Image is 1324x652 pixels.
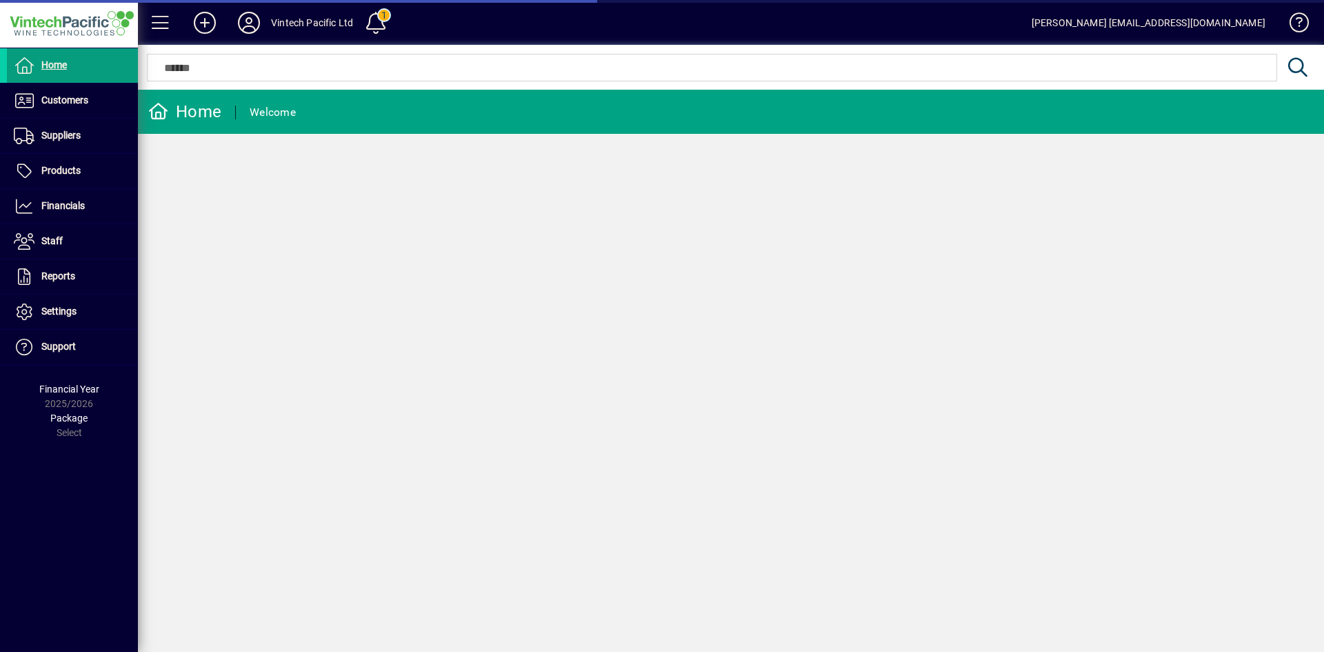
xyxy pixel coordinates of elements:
span: Financials [41,200,85,211]
span: Package [50,413,88,424]
a: Settings [7,295,138,329]
a: Suppliers [7,119,138,153]
button: Add [183,10,227,35]
div: Welcome [250,101,296,124]
a: Customers [7,83,138,118]
span: Reports [41,270,75,281]
a: Reports [7,259,138,294]
a: Support [7,330,138,364]
span: Settings [41,306,77,317]
a: Financials [7,189,138,224]
span: Support [41,341,76,352]
a: Staff [7,224,138,259]
div: Home [148,101,221,123]
div: [PERSON_NAME] [EMAIL_ADDRESS][DOMAIN_NAME] [1032,12,1265,34]
span: Home [41,59,67,70]
div: Vintech Pacific Ltd [271,12,353,34]
a: Knowledge Base [1279,3,1307,48]
a: Products [7,154,138,188]
span: Products [41,165,81,176]
span: Suppliers [41,130,81,141]
button: Profile [227,10,271,35]
span: Financial Year [39,384,99,395]
span: Staff [41,235,63,246]
span: Customers [41,95,88,106]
